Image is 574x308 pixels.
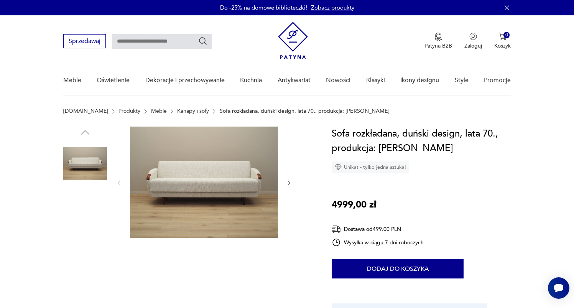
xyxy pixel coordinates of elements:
p: Zaloguj [464,42,482,49]
h1: Sofa rozkładana, duński design, lata 70., produkcja: [PERSON_NAME] [332,127,511,156]
a: Oświetlenie [97,66,130,95]
img: Ikona dostawy [332,224,341,234]
img: Zdjęcie produktu Sofa rozkładana, duński design, lata 70., produkcja: Dania [130,127,278,238]
a: Zobacz produkty [311,4,354,12]
a: [DOMAIN_NAME] [63,108,108,114]
a: Meble [63,66,81,95]
img: Ikonka użytkownika [469,33,477,40]
a: Style [455,66,469,95]
a: Dekoracje i przechowywanie [145,66,225,95]
a: Antykwariat [278,66,311,95]
iframe: Smartsupp widget button [548,277,569,299]
button: Szukaj [198,36,207,46]
div: Dostawa od 499,00 PLN [332,224,424,234]
img: Ikona diamentu [335,164,342,171]
p: Sofa rozkładana, duński design, lata 70., produkcja: [PERSON_NAME] [220,108,390,114]
img: Ikona medalu [434,33,442,41]
img: Zdjęcie produktu Sofa rozkładana, duński design, lata 70., produkcja: Dania [63,142,107,186]
button: Patyna B2B [424,33,452,49]
button: Sprzedawaj [63,34,106,48]
div: Unikat - tylko jedna sztuka! [332,161,409,173]
img: Patyna - sklep z meblami i dekoracjami vintage [278,22,308,59]
img: Zdjęcie produktu Sofa rozkładana, duński design, lata 70., produkcja: Dania [63,240,107,283]
button: Dodaj do koszyka [332,259,464,278]
a: Produkty [118,108,140,114]
a: Kanapy i sofy [177,108,209,114]
a: Ikona medaluPatyna B2B [424,33,452,49]
p: Koszyk [494,42,511,49]
a: Promocje [484,66,511,95]
a: Klasyki [366,66,385,95]
p: Patyna B2B [424,42,452,49]
a: Sprzedawaj [63,39,106,44]
button: Zaloguj [464,33,482,49]
a: Meble [151,108,167,114]
p: 4999,00 zł [332,198,376,212]
a: Ikony designu [400,66,439,95]
p: Do -25% na domowe biblioteczki! [220,4,307,12]
div: Wysyłka w ciągu 7 dni roboczych [332,238,424,247]
div: 0 [503,32,510,38]
a: Kuchnia [240,66,262,95]
a: Nowości [326,66,350,95]
img: Ikona koszyka [499,33,507,40]
button: 0Koszyk [494,33,511,49]
img: Zdjęcie produktu Sofa rozkładana, duński design, lata 70., produkcja: Dania [63,191,107,235]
